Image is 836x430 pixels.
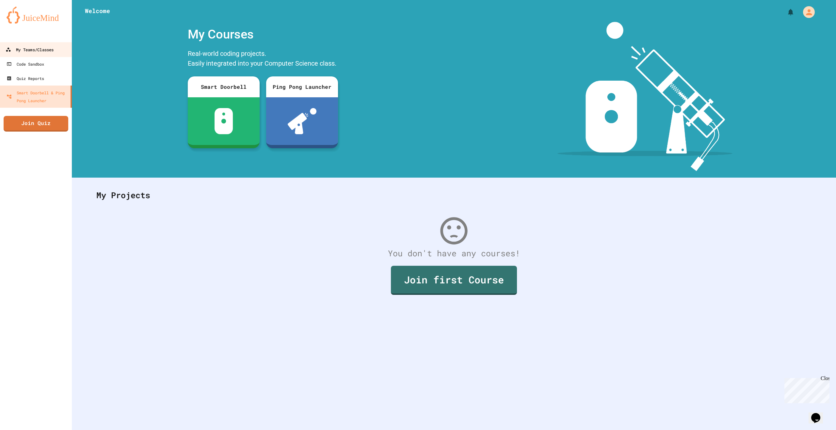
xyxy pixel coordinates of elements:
div: My Projects [90,183,818,208]
a: Join first Course [391,266,517,295]
a: Join Quiz [4,116,68,132]
img: sdb-white.svg [215,108,233,134]
img: logo-orange.svg [7,7,65,24]
div: You don't have any courses! [90,247,818,260]
img: ppl-with-ball.png [288,108,317,134]
div: Code Sandbox [7,60,44,68]
iframe: chat widget [782,375,829,403]
div: Quiz Reports [7,74,44,82]
iframe: chat widget [809,404,829,423]
img: banner-image-my-projects.png [557,22,732,171]
div: Ping Pong Launcher [266,76,338,97]
div: Smart Doorbell & Ping Pong Launcher [7,89,68,104]
div: My Teams/Classes [6,46,54,54]
div: My Courses [185,22,341,47]
div: My Notifications [775,7,796,18]
div: My Account [796,5,816,20]
div: Real-world coding projects. Easily integrated into your Computer Science class. [185,47,341,72]
div: Chat with us now!Close [3,3,45,41]
div: Smart Doorbell [188,76,260,97]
